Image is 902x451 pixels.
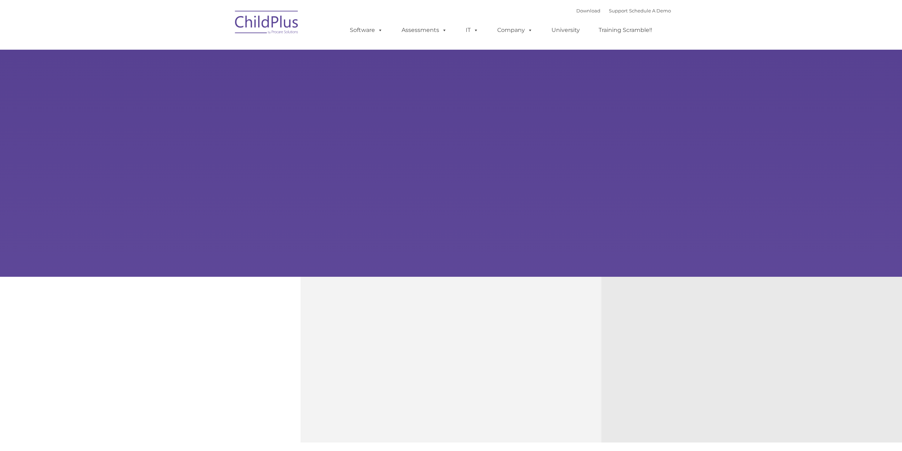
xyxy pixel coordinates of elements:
[576,8,600,13] a: Download
[394,23,454,37] a: Assessments
[231,6,302,41] img: ChildPlus by Procare Solutions
[576,8,671,13] font: |
[490,23,540,37] a: Company
[629,8,671,13] a: Schedule A Demo
[544,23,587,37] a: University
[459,23,486,37] a: IT
[592,23,659,37] a: Training Scramble!!
[609,8,628,13] a: Support
[343,23,390,37] a: Software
